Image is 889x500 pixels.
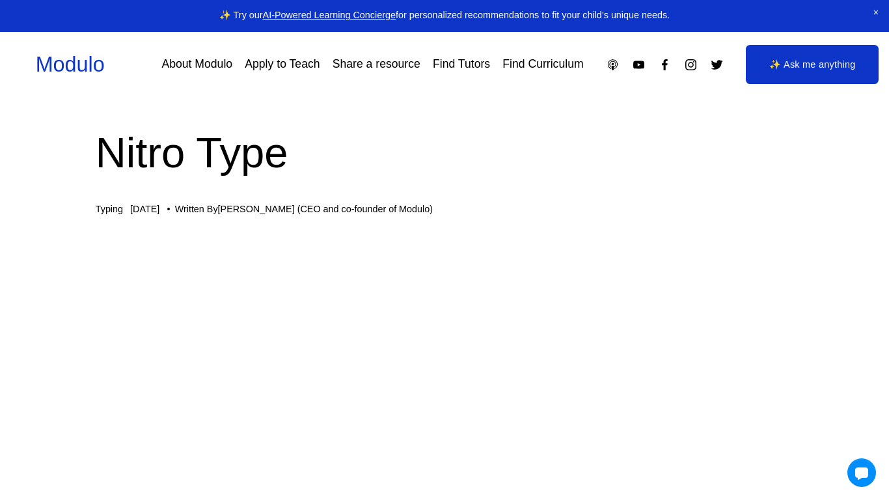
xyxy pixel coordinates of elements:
a: Apple Podcasts [606,58,620,72]
a: AI-Powered Learning Concierge [263,10,396,20]
a: About Modulo [161,53,232,76]
a: Twitter [710,58,724,72]
div: Written By [175,204,433,215]
div: Delete [5,40,884,52]
a: ✨ Ask me anything [746,45,879,84]
div: Sort A > Z [5,5,884,17]
a: Instagram [684,58,698,72]
div: Move To ... [5,29,884,40]
a: Typing [96,204,123,214]
span: [DATE] [130,204,159,214]
h1: Nitro Type [96,123,709,182]
div: Rename [5,76,884,87]
a: Modulo [36,53,105,76]
a: Share a resource [333,53,420,76]
a: [PERSON_NAME] (CEO and co-founder of Modulo) [218,204,433,214]
div: Sign out [5,64,884,76]
a: Find Tutors [433,53,490,76]
a: Apply to Teach [245,53,320,76]
div: Sort New > Old [5,17,884,29]
div: Options [5,52,884,64]
a: Find Curriculum [502,53,583,76]
a: Facebook [658,58,672,72]
a: YouTube [632,58,646,72]
div: Move To ... [5,87,884,99]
